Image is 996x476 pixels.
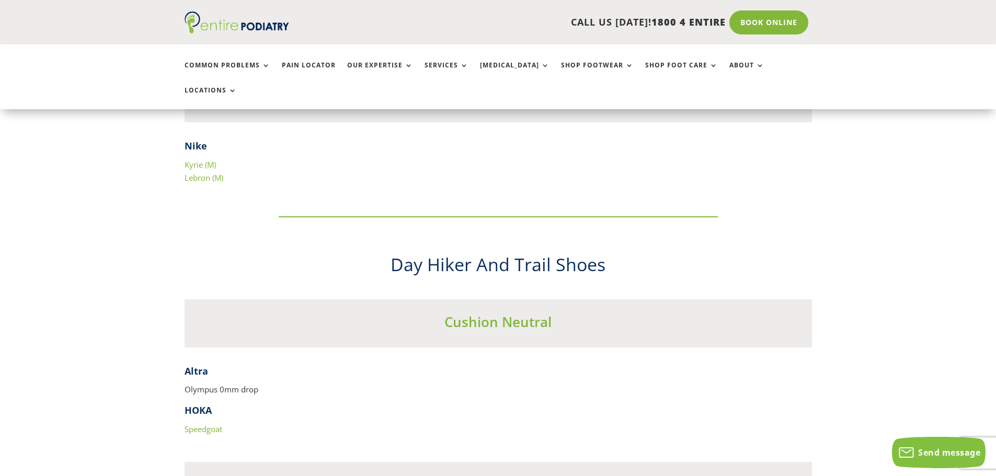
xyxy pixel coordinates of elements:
h2: Day Hiker And Trail Shoes [185,252,812,283]
a: Our Expertise [347,62,413,84]
a: Services [425,62,468,84]
a: Kyrie (M) [185,159,216,170]
a: Lebron (M) [185,172,223,183]
a: Entire Podiatry [185,25,289,36]
p: CALL US [DATE]! [329,16,726,29]
a: Shop Foot Care [645,62,718,84]
a: [MEDICAL_DATA] [480,62,549,84]
span: 1800 4 ENTIRE [651,16,726,28]
a: About [729,62,764,84]
h3: Cushion Neutral [185,312,812,336]
strong: HOKA [185,404,212,416]
strong: Altra [185,365,208,377]
a: Speedgoat [185,424,222,434]
p: Olympus 0mm drop [185,383,812,404]
a: Book Online [729,10,808,34]
span: Send message [918,447,980,458]
a: Locations [185,87,237,109]
a: Common Problems [185,62,270,84]
button: Send message [892,437,986,468]
a: Shop Footwear [561,62,634,84]
h4: Nike [185,140,812,158]
a: Pain Locator [282,62,336,84]
img: logo (1) [185,11,289,33]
